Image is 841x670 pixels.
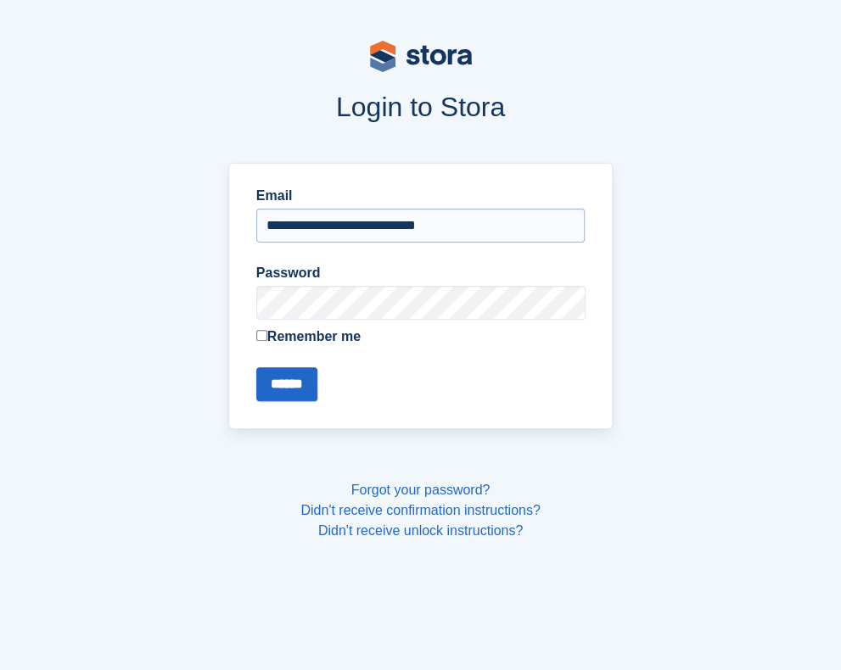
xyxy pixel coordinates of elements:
[370,41,472,72] img: stora-logo-53a41332b3708ae10de48c4981b4e9114cc0af31d8433b30ea865607fb682f29.svg
[256,327,586,347] label: Remember me
[300,503,540,517] a: Didn't receive confirmation instructions?
[256,330,267,341] input: Remember me
[318,523,523,538] a: Didn't receive unlock instructions?
[256,263,586,283] label: Password
[351,483,491,497] a: Forgot your password?
[25,92,816,122] h1: Login to Stora
[256,186,586,206] label: Email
